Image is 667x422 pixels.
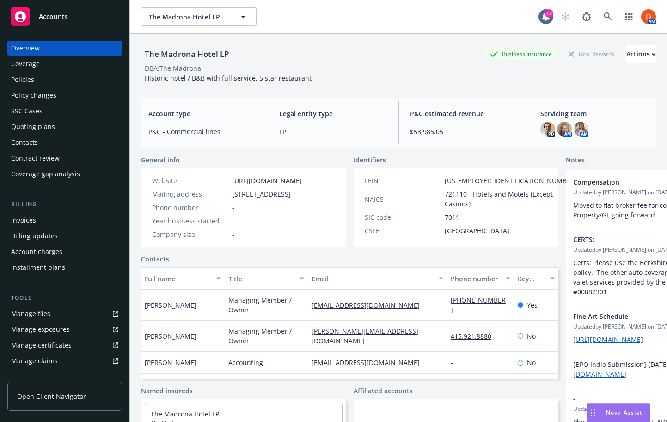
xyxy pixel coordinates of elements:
div: DBA: The Madrona [145,63,201,73]
div: Email [312,274,433,284]
span: - [232,203,234,212]
span: Historic hotel / B&B with full service, 5 star restaurant [145,74,312,82]
a: [PERSON_NAME][EMAIL_ADDRESS][DOMAIN_NAME] [312,327,418,345]
span: [GEOGRAPHIC_DATA] [445,226,509,236]
div: Full name [145,274,211,284]
span: P&C estimated revenue [410,109,518,118]
div: Manage files [11,306,50,321]
span: Open Client Navigator [17,391,86,401]
div: Year business started [152,216,228,226]
a: Policy changes [7,88,122,103]
span: LP [279,127,387,137]
button: The Madrona Hotel LP [141,7,257,26]
img: photo [557,122,572,137]
div: Website [152,176,228,186]
div: Total Rewards [564,48,619,60]
span: [PERSON_NAME] [145,358,196,367]
a: [URL][DOMAIN_NAME] [573,335,643,344]
button: Title [225,267,308,290]
div: Coverage [11,56,40,71]
span: General info [141,155,180,165]
a: Contacts [141,254,169,264]
a: Manage certificates [7,338,122,353]
img: photo [574,122,588,137]
div: Mailing address [152,189,228,199]
span: [US_EMPLOYER_IDENTIFICATION_NUMBER] [445,176,577,186]
div: Key contact [518,274,545,284]
div: The Madrona Hotel LP [141,48,233,60]
span: Account type [148,109,257,118]
button: Key contact [514,267,558,290]
button: Actions [626,45,656,63]
span: Identifiers [354,155,386,165]
a: [EMAIL_ADDRESS][DOMAIN_NAME] [312,358,427,367]
span: $58,985.05 [410,127,518,137]
div: Quoting plans [11,119,55,134]
span: No [527,331,536,341]
span: Servicing team [540,109,649,118]
img: photo [641,9,656,24]
span: Accounting [228,358,263,367]
span: No [527,358,536,367]
a: Search [599,7,617,26]
a: Manage BORs [7,369,122,384]
a: Switch app [620,7,638,26]
a: - [451,358,460,367]
a: Manage exposures [7,322,122,337]
a: Contacts [7,135,122,150]
span: Managing Member / Owner [228,326,305,346]
span: [STREET_ADDRESS] [232,189,291,199]
div: Invoices [11,213,36,228]
a: Report a Bug [577,7,596,26]
span: Yes [527,300,538,310]
a: The Madrona Hotel LP [151,410,219,418]
div: Manage certificates [11,338,72,353]
button: Email [308,267,447,290]
span: [PERSON_NAME] [145,331,196,341]
div: Manage exposures [11,322,70,337]
div: Coverage gap analysis [11,167,80,181]
span: Notes [566,155,585,166]
span: 7011 [445,212,459,222]
a: Manage files [7,306,122,321]
div: Business Insurance [485,48,557,60]
div: SSC Cases [11,104,43,118]
img: photo [540,122,555,137]
span: Accounts [39,13,68,20]
a: Installment plans [7,260,122,275]
div: FEIN [365,176,441,186]
div: Drag to move [587,404,599,422]
div: Contract review [11,151,60,166]
a: [EMAIL_ADDRESS][DOMAIN_NAME] [312,301,427,310]
div: Contacts [11,135,38,150]
a: Start snowing [556,7,575,26]
a: Coverage [7,56,122,71]
a: Manage claims [7,354,122,368]
button: Full name [141,267,225,290]
div: Title [228,274,294,284]
span: [PERSON_NAME] [145,300,196,310]
a: Coverage gap analysis [7,167,122,181]
a: [URL][DOMAIN_NAME] [232,176,302,185]
a: Contract review [7,151,122,166]
button: Nova Assist [587,403,650,422]
a: SSC Cases [7,104,122,118]
a: Quoting plans [7,119,122,134]
div: Manage claims [11,354,58,368]
div: Manage BORs [11,369,55,384]
a: Invoices [7,213,122,228]
a: Account charges [7,244,122,259]
div: Billing updates [11,229,58,243]
div: Phone number [152,203,228,212]
a: [PHONE_NUMBER] [451,296,506,314]
a: Billing updates [7,229,122,243]
a: Overview [7,41,122,56]
div: Billing [7,200,122,209]
a: 415.921.8880 [451,332,499,341]
div: Installment plans [11,260,65,275]
div: SIC code [365,212,441,222]
div: Policies [11,72,34,87]
span: - [232,230,234,239]
a: Affiliated accounts [354,386,413,396]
